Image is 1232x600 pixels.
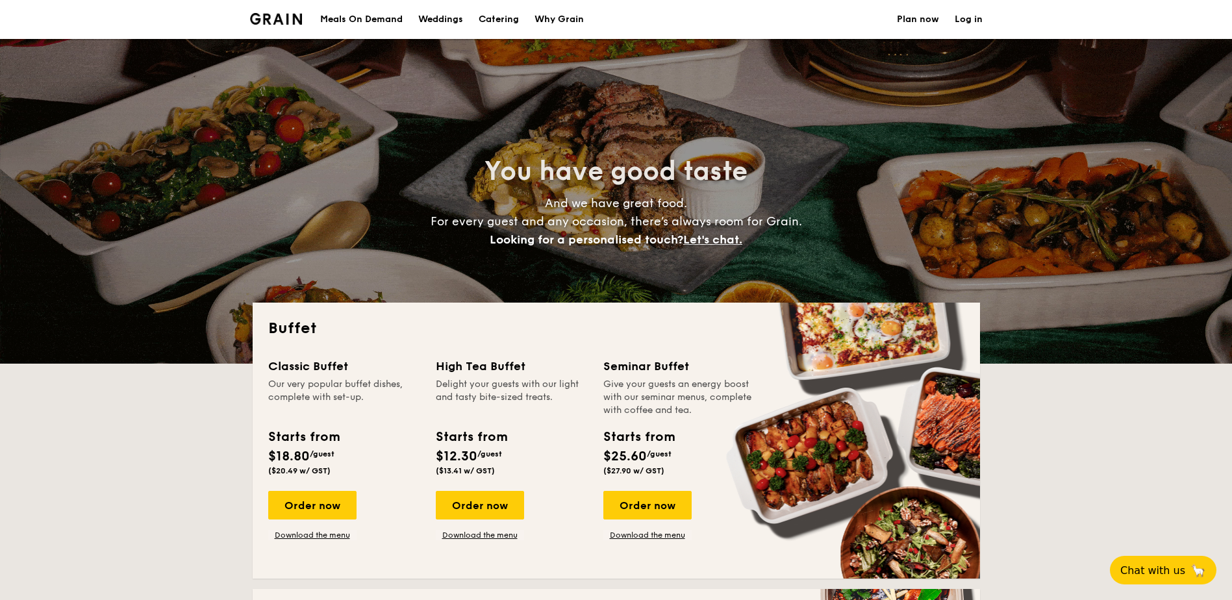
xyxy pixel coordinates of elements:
div: Seminar Buffet [603,357,755,375]
span: $25.60 [603,449,647,464]
div: Starts from [436,427,507,447]
a: Download the menu [268,530,357,540]
div: Give your guests an energy boost with our seminar menus, complete with coffee and tea. [603,378,755,417]
span: Let's chat. [683,232,742,247]
span: Looking for a personalised touch? [490,232,683,247]
div: Classic Buffet [268,357,420,375]
span: Chat with us [1120,564,1185,577]
span: ($13.41 w/ GST) [436,466,495,475]
span: ($27.90 w/ GST) [603,466,664,475]
div: Order now [436,491,524,519]
button: Chat with us🦙 [1110,556,1216,584]
span: $18.80 [268,449,310,464]
a: Logotype [250,13,303,25]
div: Delight your guests with our light and tasty bite-sized treats. [436,378,588,417]
div: High Tea Buffet [436,357,588,375]
div: Order now [268,491,357,519]
span: /guest [310,449,334,458]
div: Starts from [268,427,339,447]
span: $12.30 [436,449,477,464]
span: /guest [647,449,672,458]
h2: Buffet [268,318,964,339]
div: Order now [603,491,692,519]
span: 🦙 [1190,563,1206,578]
span: ($20.49 w/ GST) [268,466,331,475]
a: Download the menu [436,530,524,540]
a: Download the menu [603,530,692,540]
span: And we have great food. For every guest and any occasion, there’s always room for Grain. [431,196,802,247]
span: /guest [477,449,502,458]
span: You have good taste [484,156,748,187]
img: Grain [250,13,303,25]
div: Our very popular buffet dishes, complete with set-up. [268,378,420,417]
div: Starts from [603,427,674,447]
